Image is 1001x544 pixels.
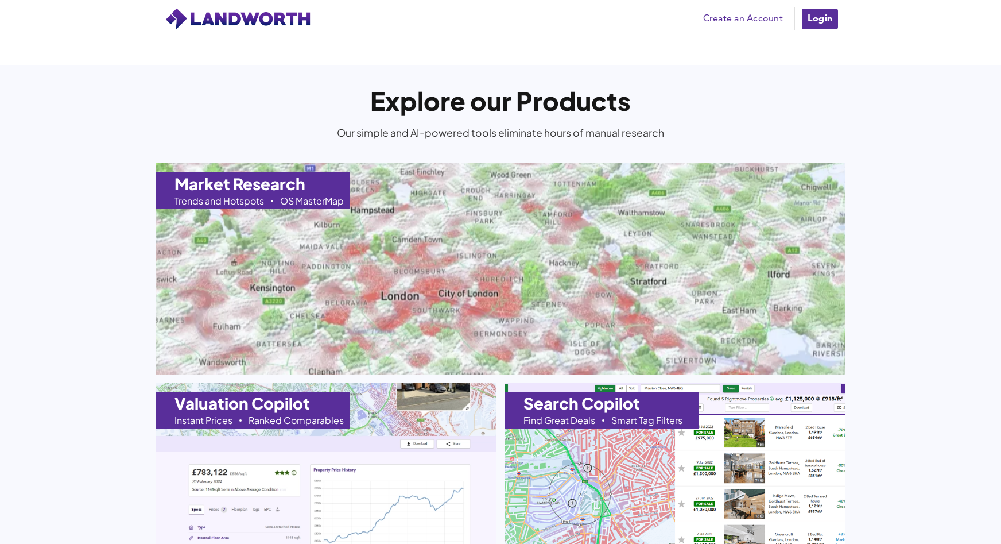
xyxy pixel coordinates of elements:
[156,163,845,376] a: Market ResearchTrends and HotspotsOS MasterMap
[523,395,640,411] h1: Search Copilot
[523,416,595,425] div: Find Great Deals
[249,416,344,425] div: Ranked Comparables
[697,10,789,28] a: Create an Account
[174,176,305,192] h1: Market Research
[801,7,839,30] a: Login
[174,395,310,411] h1: Valuation Copilot
[333,126,668,163] div: Our simple and AI-powered tools eliminate hours of manual research
[280,196,344,206] div: OS MasterMap
[370,65,631,113] h1: Explore our Products
[174,416,232,425] div: Instant Prices
[174,196,264,206] div: Trends and Hotspots
[611,416,682,425] div: Smart Tag Filters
